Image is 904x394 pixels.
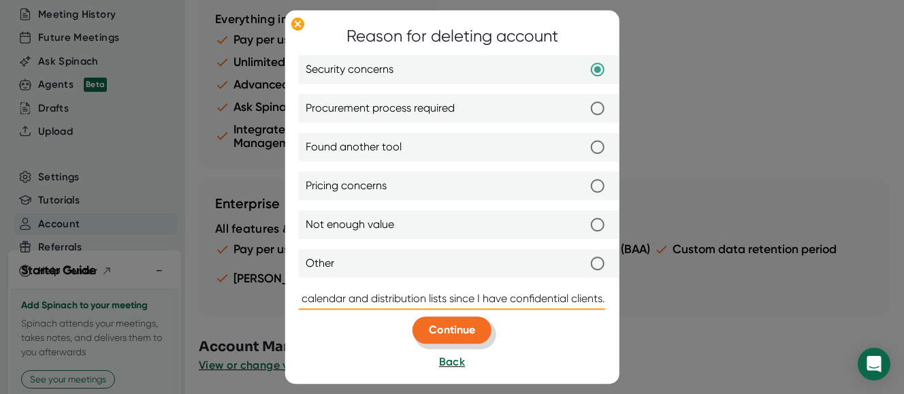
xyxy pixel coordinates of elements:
[306,178,387,194] span: Pricing concerns
[306,255,334,272] span: Other
[306,61,393,78] span: Security concerns
[429,323,475,336] span: Continue
[306,216,394,233] span: Not enough value
[306,139,402,155] span: Found another tool
[439,354,465,370] button: Back
[413,316,491,344] button: Continue
[858,348,890,380] div: Open Intercom Messenger
[306,100,455,116] span: Procurement process required
[299,288,605,310] input: Provide additional detail
[439,355,465,368] span: Back
[346,24,558,48] div: Reason for deleting account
